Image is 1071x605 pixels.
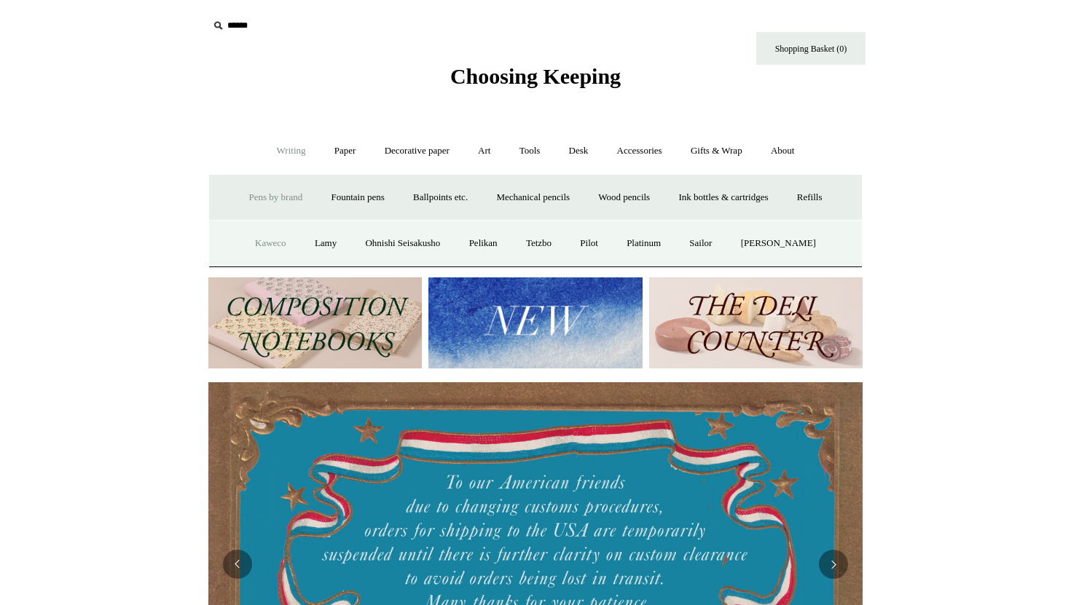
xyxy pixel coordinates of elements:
[756,32,866,65] a: Shopping Basket (0)
[456,224,511,263] a: Pelikan
[613,224,674,263] a: Platinum
[318,178,397,217] a: Fountain pens
[352,224,453,263] a: Ohnishi Seisakusho
[676,224,725,263] a: Sailor
[400,178,481,217] a: Ballpoints etc.
[428,277,642,368] img: New.jpg__PID:f73bdf93-380a-4a35-bcfe-7823039498e1
[649,277,863,368] img: The Deli Counter
[208,277,422,368] img: 202302 Composition ledgers.jpg__PID:69722ee6-fa44-49dd-a067-31375e5d54ec
[819,550,848,579] button: Next
[242,224,299,263] a: Kaweco
[236,178,316,217] a: Pens by brand
[483,178,583,217] a: Mechanical pencils
[321,132,369,170] a: Paper
[302,224,350,263] a: Lamy
[264,132,319,170] a: Writing
[665,178,781,217] a: Ink bottles & cartridges
[506,132,554,170] a: Tools
[728,224,829,263] a: [PERSON_NAME]
[784,178,836,217] a: Refills
[567,224,611,263] a: Pilot
[585,178,663,217] a: Wood pencils
[450,64,621,88] span: Choosing Keeping
[758,132,808,170] a: About
[513,224,565,263] a: Tetzbo
[604,132,675,170] a: Accessories
[450,76,621,86] a: Choosing Keeping
[223,550,252,579] button: Previous
[465,132,503,170] a: Art
[556,132,602,170] a: Desk
[372,132,463,170] a: Decorative paper
[678,132,756,170] a: Gifts & Wrap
